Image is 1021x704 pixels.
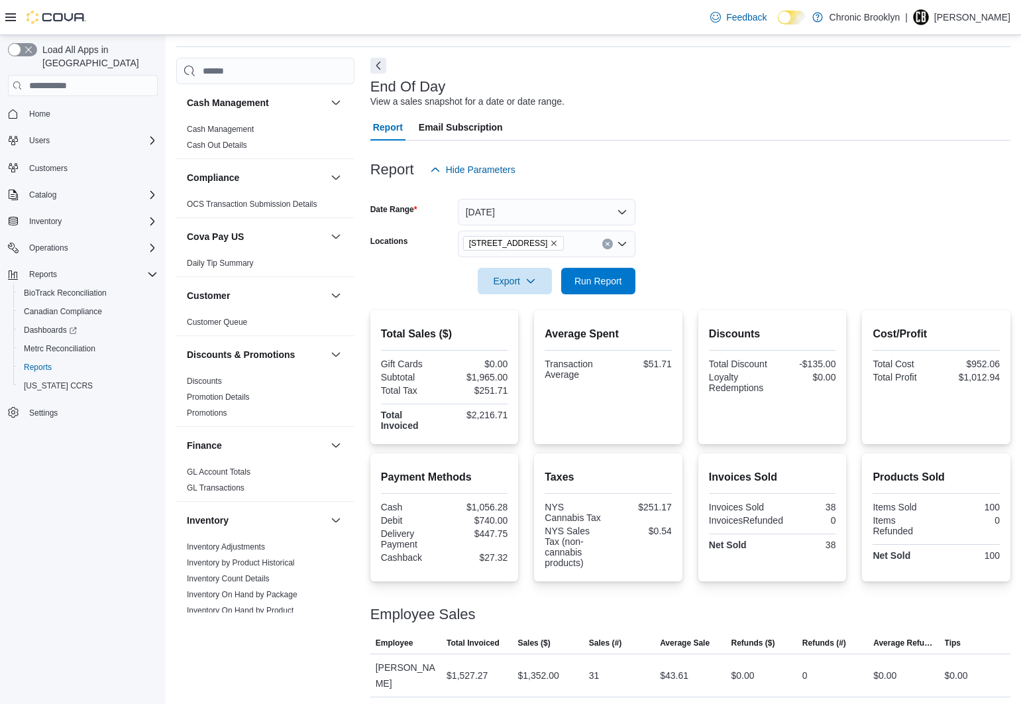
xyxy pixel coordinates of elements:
span: Reports [24,362,52,373]
button: [US_STATE] CCRS [13,377,163,395]
button: Discounts & Promotions [187,348,325,361]
div: $0.00 [447,359,508,369]
span: Refunds (#) [802,638,846,648]
span: Report [373,114,403,141]
button: Inventory [187,514,325,527]
div: $1,012.94 [939,372,1000,382]
h2: Invoices Sold [709,469,836,485]
div: 100 [939,502,1000,512]
h2: Total Sales ($) [381,326,508,342]
button: Clear input [602,239,613,249]
span: Canadian Compliance [19,304,158,320]
div: Finance [176,464,354,501]
div: $251.17 [611,502,672,512]
button: Users [24,133,55,148]
div: Total Discount [709,359,770,369]
a: Reports [19,359,57,375]
button: Cash Management [187,96,325,109]
div: NYS Cannabis Tax [545,502,606,523]
span: Inventory [24,213,158,229]
button: Discounts & Promotions [328,347,344,363]
div: $27.32 [447,552,508,563]
h3: Compliance [187,171,239,184]
div: Cashback [381,552,442,563]
button: Customer [328,288,344,304]
button: Catalog [3,186,163,204]
span: Refunds ($) [731,638,775,648]
a: Customers [24,160,73,176]
span: Operations [24,240,158,256]
button: Reports [13,358,163,377]
nav: Complex example [8,99,158,457]
div: $1,527.27 [447,668,488,683]
p: Chronic Brooklyn [830,9,900,25]
span: GL Transactions [187,483,244,493]
h2: Payment Methods [381,469,508,485]
div: 0 [788,515,836,526]
a: Customer Queue [187,318,247,327]
h2: Taxes [545,469,672,485]
div: Cova Pay US [176,255,354,276]
p: [PERSON_NAME] [934,9,1010,25]
button: Metrc Reconciliation [13,339,163,358]
span: Inventory On Hand by Product [187,605,294,616]
div: 0 [939,515,1000,526]
span: Daily Tip Summary [187,258,254,268]
a: Settings [24,405,63,421]
button: Home [3,104,163,123]
button: Operations [24,240,74,256]
div: $1,352.00 [517,668,559,683]
div: 38 [775,502,836,512]
button: Next [370,58,386,74]
div: $1,056.28 [447,502,508,512]
a: Canadian Compliance [19,304,107,320]
h3: End Of Day [370,79,446,95]
span: BioTrack Reconciliation [19,285,158,301]
span: Inventory [29,216,62,227]
a: OCS Transaction Submission Details [187,200,317,209]
h2: Average Spent [545,326,672,342]
div: $0.00 [873,668,896,683]
div: Total Cost [873,359,934,369]
button: Customer [187,289,325,302]
div: $1,965.00 [447,372,508,382]
span: Sales (#) [589,638,621,648]
span: Total Invoiced [447,638,500,648]
span: Settings [29,408,58,418]
button: Customers [3,158,163,177]
div: Items Sold [873,502,934,512]
a: Discounts [187,377,222,386]
span: Feedback [726,11,767,24]
span: Average Sale [660,638,710,648]
span: Reports [29,269,57,280]
span: Metrc Reconciliation [24,343,95,354]
button: Open list of options [617,239,627,249]
button: Inventory [328,512,344,528]
span: Washington CCRS [19,378,158,394]
div: $0.00 [945,668,968,683]
span: [STREET_ADDRESS] [469,237,548,250]
a: Inventory On Hand by Package [187,590,297,599]
button: Compliance [328,170,344,186]
div: Total Tax [381,385,442,396]
span: Inventory by Product Historical [187,557,295,568]
div: Total Profit [873,372,934,382]
div: Customer [176,314,354,335]
div: Cash Management [176,121,354,158]
button: Cova Pay US [328,229,344,245]
div: $51.71 [611,359,672,369]
div: NYS Sales Tax (non-cannabis products) [545,526,606,568]
button: Cova Pay US [187,230,325,243]
h2: Cost/Profit [873,326,1000,342]
p: | [905,9,908,25]
button: Finance [187,439,325,452]
span: Settings [24,404,158,421]
span: 483 3rd Ave [463,236,564,251]
div: $0.54 [611,526,672,536]
a: Promotions [187,408,227,418]
button: Compliance [187,171,325,184]
span: Home [29,109,50,119]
